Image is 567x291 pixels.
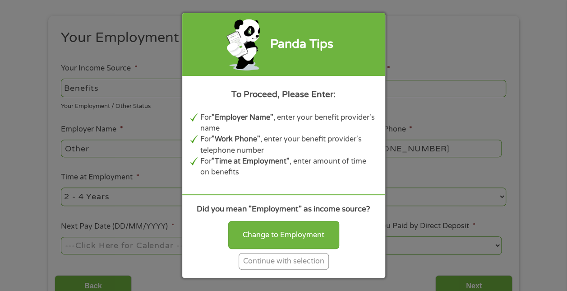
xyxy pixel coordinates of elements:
div: To Proceed, Please Enter: [190,88,377,101]
div: Continue with selection [239,253,329,270]
img: green-panda-phone.png [226,17,262,72]
li: For , enter your benefit provider's name [200,112,377,134]
b: "Time at Employment" [212,157,290,166]
div: Did you mean "Employment" as income source? [190,203,377,215]
b: "Work Phone" [212,135,260,144]
div: Change to Employment [228,221,339,249]
div: Panda Tips [270,35,333,54]
li: For , enter amount of time on benefits [200,156,377,178]
b: "Employer Name" [212,113,273,122]
li: For , enter your benefit provider's telephone number [200,134,377,156]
